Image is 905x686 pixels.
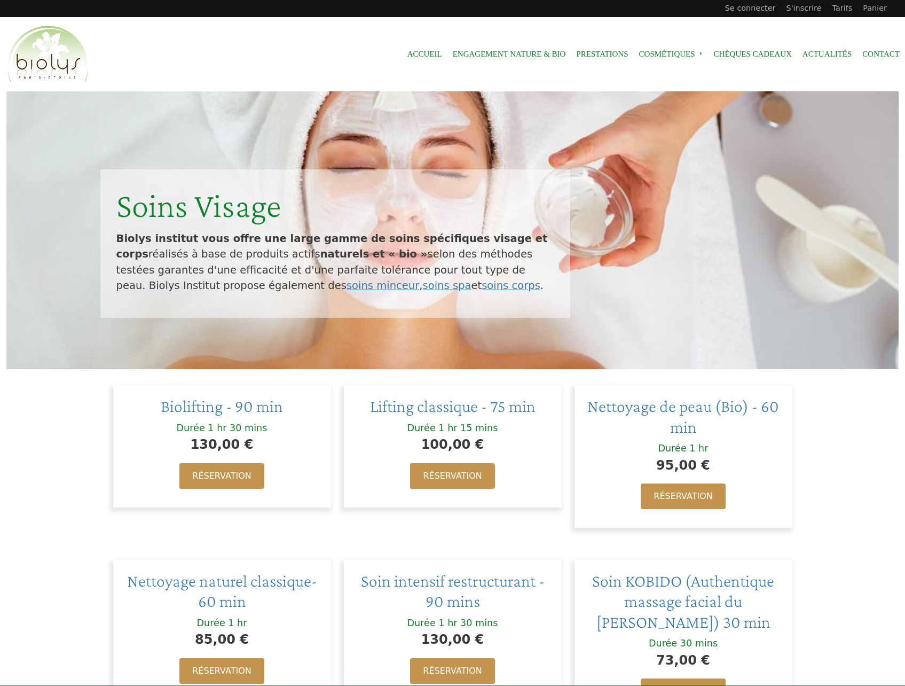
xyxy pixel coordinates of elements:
[116,185,554,227] div: Soins Visage
[228,617,247,629] div: 1 hr
[127,571,317,611] a: Nettoyage naturel classique- 60 min
[689,442,708,455] div: 1 hr
[482,279,540,292] a: soins corps
[680,637,718,650] div: 30 mins
[355,629,551,650] div: 130,00 €
[208,422,267,434] div: 1 hr 30 mins
[585,650,782,671] div: 73,00 €
[699,52,703,56] span: »
[116,232,548,260] strong: Biolys institut vous offre une large gamme de soins spécifiques visage et corps
[355,434,551,455] div: 100,00 €
[177,422,205,434] div: Durée
[179,463,264,489] a: Réservation
[5,24,91,85] img: Accueil
[576,42,628,66] a: Prestations
[197,617,225,629] div: Durée
[161,396,283,416] a: Biolifting - 90 min
[124,629,320,650] div: 85,00 €
[438,617,498,629] div: 1 hr 30 mins
[320,248,428,260] strong: naturels et « bio »
[124,434,320,455] div: 130,00 €
[714,42,792,66] a: Chèques cadeaux
[410,658,494,684] a: Réservation
[438,422,498,434] div: 1 hr 15 mins
[179,658,264,684] a: Réservation
[116,231,554,293] p: réalisés à base de produits actifs selon des méthodes testées garantes d'une efficacité et d'une ...
[347,279,419,292] a: soins minceur
[453,42,566,66] a: Engagement Nature & Bio
[641,484,725,509] a: Réservation
[649,637,677,650] div: Durée
[407,617,436,629] div: Durée
[592,571,774,632] a: Soin KOBIDO (Authentique massage facial du [PERSON_NAME]) 30 min
[862,42,900,66] a: Contact
[407,42,442,66] a: Accueil
[370,396,536,416] a: Lifting classique - 75 min
[587,396,779,436] a: Nettoyage de peau (Bio) - 60 min
[410,463,494,489] a: Réservation
[407,422,436,434] div: Durée
[639,42,703,66] span: Cosmétiques
[585,455,782,475] div: 95,00 €
[802,42,852,66] a: Actualités
[658,442,687,455] div: Durée
[361,571,545,611] a: Soin intensif restructurant - 90 mins
[423,279,471,292] a: soins spa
